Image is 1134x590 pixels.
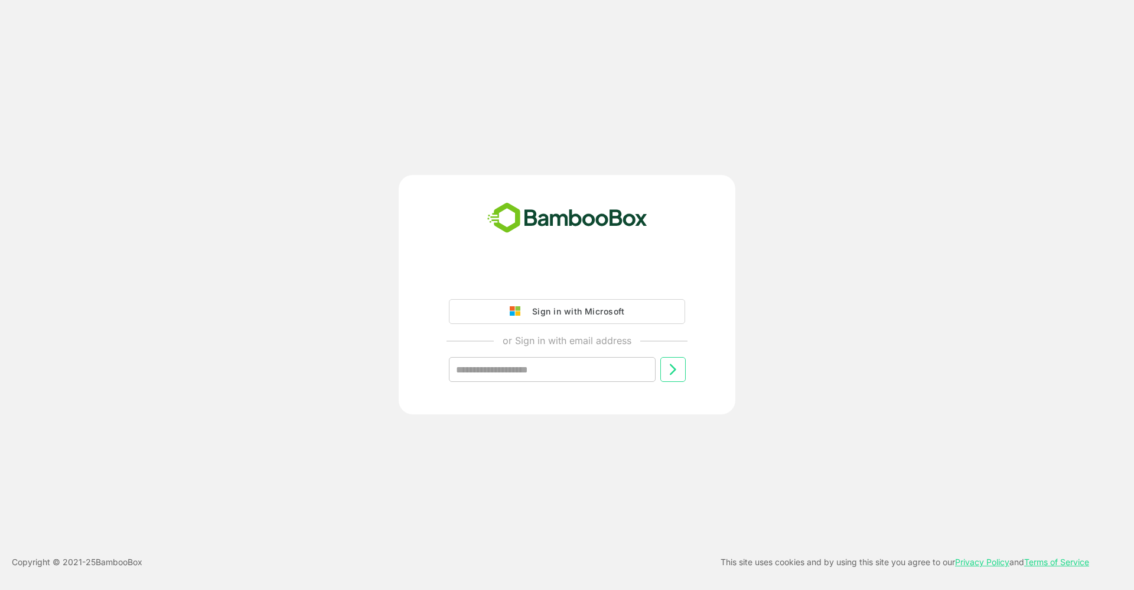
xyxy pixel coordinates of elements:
p: or Sign in with email address [503,333,631,348]
a: Terms of Service [1024,557,1089,567]
p: Copyright © 2021- 25 BambooBox [12,555,142,569]
img: google [510,306,526,317]
div: Sign in with Microsoft [526,304,624,319]
p: This site uses cookies and by using this site you agree to our and [721,555,1089,569]
a: Privacy Policy [955,557,1009,567]
img: bamboobox [481,199,654,238]
button: Sign in with Microsoft [449,299,685,324]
